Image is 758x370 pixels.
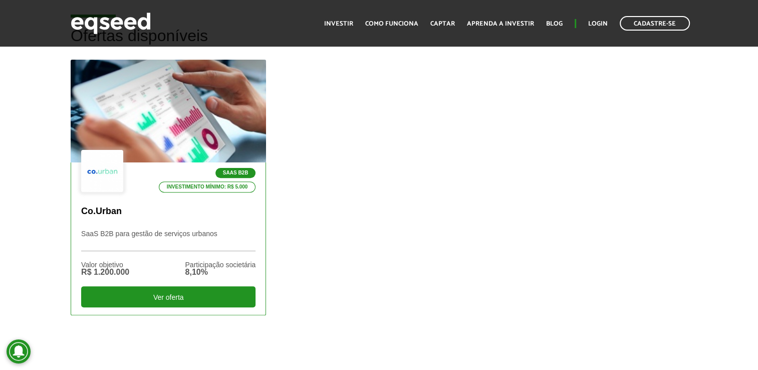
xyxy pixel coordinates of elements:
img: EqSeed [71,10,151,37]
a: Login [588,21,608,27]
a: Como funciona [365,21,418,27]
a: Blog [546,21,563,27]
div: Valor objetivo [81,261,129,268]
div: Ver oferta [81,286,256,307]
div: R$ 1.200.000 [81,268,129,276]
p: SaaS B2B [215,168,256,178]
a: Investir [324,21,353,27]
a: Aprenda a investir [467,21,534,27]
p: Investimento mínimo: R$ 5.000 [159,181,256,193]
a: Captar [430,21,455,27]
p: Co.Urban [81,206,256,217]
div: 8,10% [185,268,256,276]
a: SaaS B2B Investimento mínimo: R$ 5.000 Co.Urban SaaS B2B para gestão de serviços urbanos Valor ob... [71,60,266,315]
a: Cadastre-se [620,16,690,31]
div: Participação societária [185,261,256,268]
p: SaaS B2B para gestão de serviços urbanos [81,230,256,251]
